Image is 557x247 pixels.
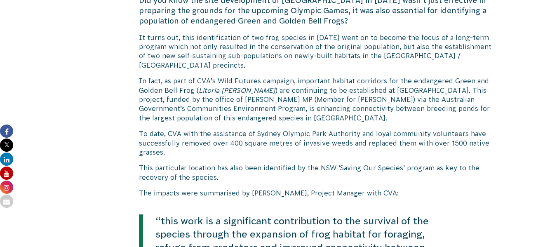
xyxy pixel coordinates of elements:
[139,189,399,197] span: The impacts were summarised by [PERSON_NAME], Project Manager with CVA:
[199,87,275,94] span: Litoria [PERSON_NAME]
[139,34,491,69] span: It turns out, this identification of two frog species in [DATE] went on to become the focus of a ...
[139,77,181,85] span: In fact, as pa
[139,164,479,181] span: This particular location has also been identified by the NSW ‘Saving Our Species’ program as key ...
[139,77,489,94] span: rt of CVA’s Wild Futures campaign, important habitat corridors for the endangered Green and Golde...
[139,130,489,156] span: To date, CVA with the assistance of Sydney Olympic Park Authority and loyal community volunteers ...
[139,87,490,122] span: ) are continuing to be established at [GEOGRAPHIC_DATA]. This project, funded by the office of [P...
